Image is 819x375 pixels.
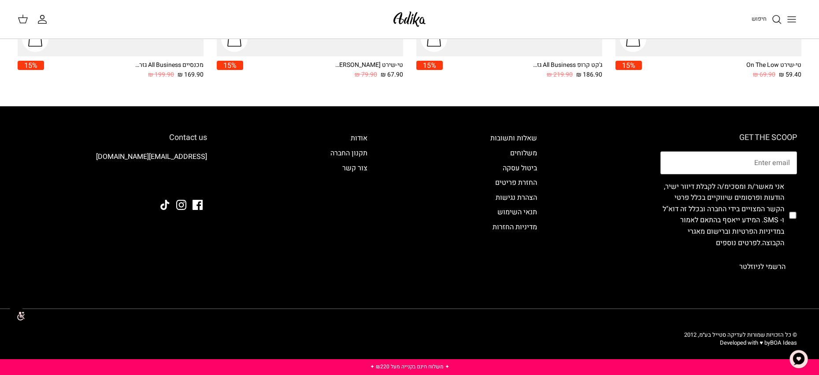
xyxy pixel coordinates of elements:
[391,9,428,29] img: Adika IL
[7,304,31,328] img: accessibility_icon02.svg
[416,61,443,80] a: 15%
[497,207,537,217] a: תנאי השימוש
[684,331,797,339] span: © כל הזכויות שמורות לעדיקה סטייל בע״מ, 2012
[615,61,642,80] a: 15%
[482,133,546,278] div: Secondary navigation
[779,70,801,80] span: 59.40 ₪
[753,70,775,80] span: 69.90 ₪
[786,346,812,372] button: צ'אט
[342,163,367,173] a: צור קשר
[351,133,367,143] a: אודות
[416,61,443,70] span: 15%
[490,133,537,143] a: שאלות ותשובות
[496,192,537,203] a: הצהרת נגישות
[37,14,51,25] a: החשבון שלי
[576,70,602,80] span: 186.90 ₪
[660,133,797,143] h6: GET THE SCOOP
[782,10,801,29] button: Toggle menu
[330,148,367,158] a: תקנון החברה
[18,61,44,70] span: 15%
[381,70,403,80] span: 67.90 ₪
[615,61,642,70] span: 15%
[510,148,537,158] a: משלוחים
[217,61,243,80] a: 15%
[133,61,204,70] div: מכנסיים All Business גזרה מחויטת
[44,61,204,80] a: מכנסיים All Business גזרה מחויטת 169.90 ₪ 199.90 ₪
[642,61,801,80] a: טי-שירט On The Low 59.40 ₪ 69.90 ₪
[148,70,174,80] span: 199.90 ₪
[333,61,403,70] div: טי-שירט [PERSON_NAME] שרוולים ארוכים
[770,338,797,347] a: BOA Ideas
[716,238,760,248] a: לפרטים נוספים
[193,200,203,210] a: Facebook
[370,363,449,371] a: ✦ משלוח חינם בקנייה מעל ₪220 ✦
[96,151,207,162] a: [EMAIL_ADDRESS][DOMAIN_NAME]
[752,15,767,23] span: חיפוש
[660,151,797,174] input: Email
[728,256,797,278] button: הרשמי לניוזלטר
[355,70,377,80] span: 79.90 ₪
[160,200,170,210] a: Tiktok
[178,70,204,80] span: 169.90 ₪
[493,222,537,232] a: מדיניות החזרות
[243,61,403,80] a: טי-שירט [PERSON_NAME] שרוולים ארוכים 67.90 ₪ 79.90 ₪
[443,61,602,80] a: ג'קט קרופ All Business גזרה מחויטת 186.90 ₪ 219.90 ₪
[684,339,797,347] p: Developed with ♥ by
[547,70,573,80] span: 219.90 ₪
[503,163,537,173] a: ביטול עסקה
[532,61,602,70] div: ג'קט קרופ All Business גזרה מחויטת
[183,176,207,187] img: Adika IL
[731,61,801,70] div: טי-שירט On The Low
[217,61,243,70] span: 15%
[18,61,44,80] a: 15%
[176,200,186,210] a: Instagram
[22,133,207,143] h6: Contact us
[660,181,784,249] label: אני מאשר/ת ומסכימ/ה לקבלת דיוור ישיר, הודעות ופרסומים שיווקיים בכלל פרטי הקשר המצויים בידי החברה ...
[322,133,376,278] div: Secondary navigation
[752,14,782,25] a: חיפוש
[495,177,537,188] a: החזרת פריטים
